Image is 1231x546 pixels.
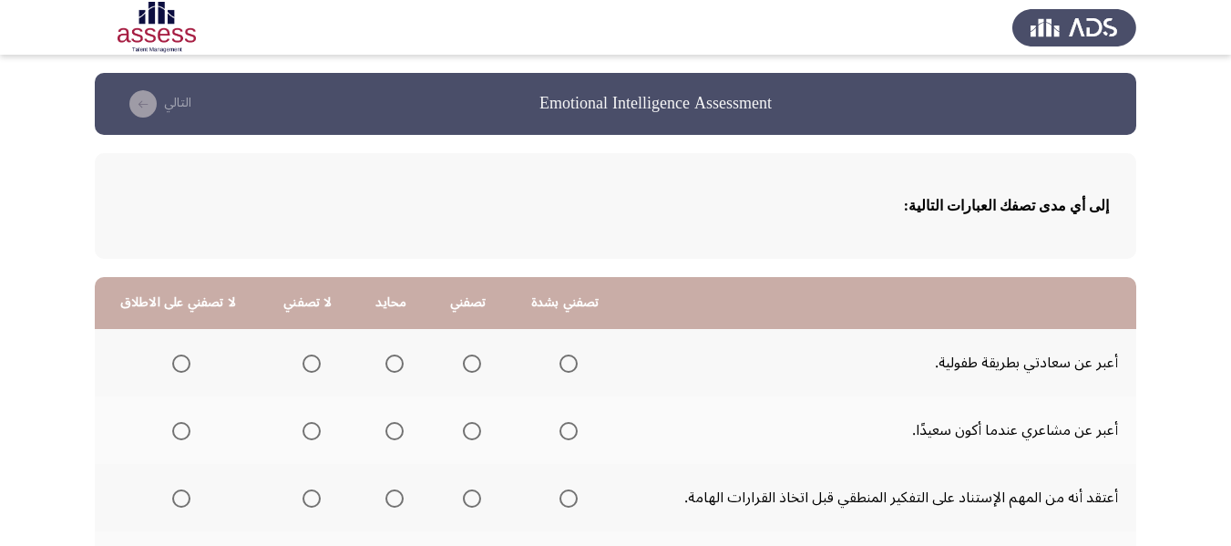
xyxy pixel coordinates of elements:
h3: Emotional Intelligence Assessment [539,92,772,115]
mat-radio-group: Select an option [295,415,321,446]
mat-radio-group: Select an option [456,482,481,513]
mat-radio-group: Select an option [552,347,578,378]
b: إلى أي مدى تصفك العبارات التالية: [904,198,1109,213]
mat-radio-group: Select an option [295,347,321,378]
mat-radio-group: Select an option [456,347,481,378]
th: محايد [354,277,428,329]
mat-radio-group: Select an option [165,415,190,446]
mat-radio-group: Select an option [456,415,481,446]
td: أعبر عن مشاعري عندما أكون سعيدًا. [622,397,1136,464]
button: check the missing [117,89,197,118]
td: أعبر عن سعادتي بطريقة طفولية. [622,329,1136,397]
mat-radio-group: Select an option [165,482,190,513]
mat-radio-group: Select an option [165,347,190,378]
mat-radio-group: Select an option [552,415,578,446]
img: Assessment logo of Emotional Intelligence Assessment - THL [95,2,219,53]
th: تصفني بشدة [508,277,622,329]
th: لا تصفني [262,277,354,329]
mat-radio-group: Select an option [378,347,404,378]
mat-radio-group: Select an option [378,415,404,446]
th: تصفني [428,277,508,329]
mat-radio-group: Select an option [295,482,321,513]
mat-radio-group: Select an option [552,482,578,513]
th: لا تصفني على الاطلاق [95,277,262,329]
img: Assess Talent Management logo [1012,2,1136,53]
td: أعتقد أنه من المهم الإستناد على التفكير المنطقي قبل اتخاذ القرارات الهامة. [622,464,1136,531]
mat-radio-group: Select an option [378,482,404,513]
